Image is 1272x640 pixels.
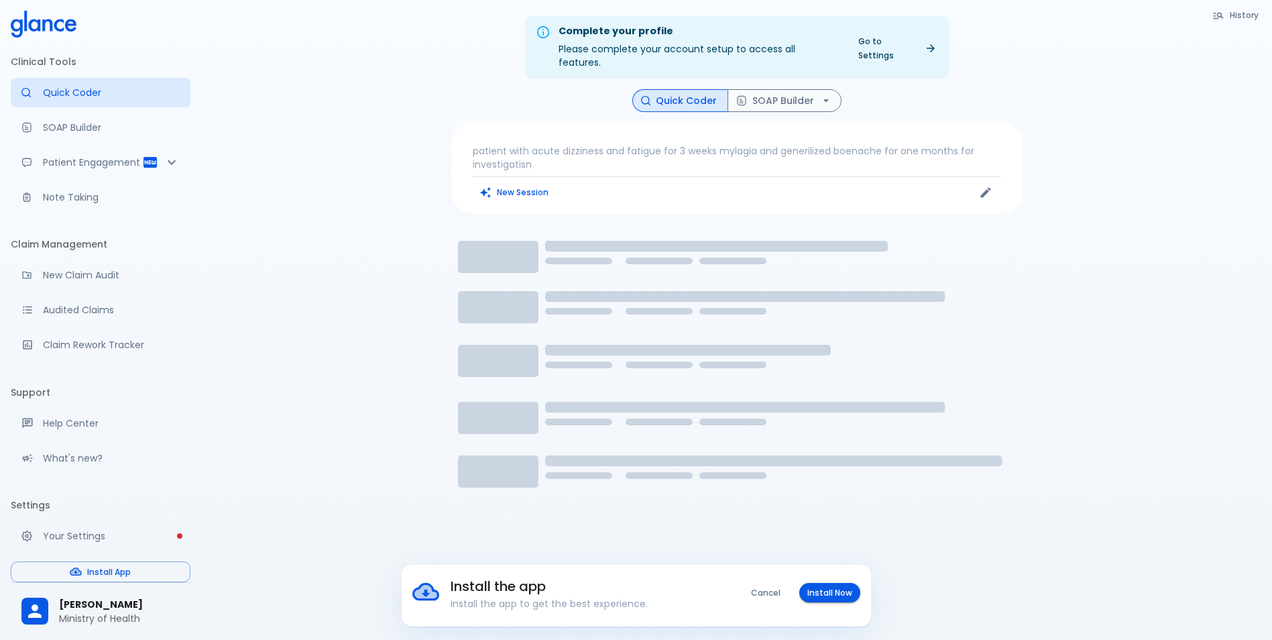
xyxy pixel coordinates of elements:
[11,562,190,582] button: Install App
[11,330,190,360] a: Monitor progress of claim corrections
[11,489,190,521] li: Settings
[11,182,190,212] a: Advanced note-taking
[43,451,180,465] p: What's new?
[976,182,996,203] button: Edit
[559,20,840,74] div: Please complete your account setup to access all features.
[43,86,180,99] p: Quick Coder
[43,268,180,282] p: New Claim Audit
[473,144,1001,171] p: patient with acute dizziness and fatigue for 3 weeks mylagia and generilized boenache for one mon...
[850,32,943,65] a: Go to Settings
[11,228,190,260] li: Claim Management
[11,521,190,551] a: Please complete account setup
[11,376,190,409] li: Support
[43,121,180,134] p: SOAP Builder
[11,113,190,142] a: Docugen: Compose a clinical documentation in seconds
[11,295,190,325] a: View audited claims
[1206,5,1267,25] button: History
[59,612,180,625] p: Ministry of Health
[43,156,142,169] p: Patient Engagement
[43,529,180,543] p: Your Settings
[43,338,180,352] p: Claim Rework Tracker
[11,148,190,177] div: Patient Reports & Referrals
[451,597,707,610] p: Install the app to get the best experience.
[451,576,707,597] h6: Install the app
[728,89,842,113] button: SOAP Builder
[59,598,180,612] span: [PERSON_NAME]
[43,303,180,317] p: Audited Claims
[473,182,557,202] button: Clears all inputs and results.
[11,78,190,107] a: Moramiz: Find ICD10AM codes instantly
[11,588,190,635] div: [PERSON_NAME]Ministry of Health
[11,46,190,78] li: Clinical Tools
[632,89,728,113] button: Quick Coder
[559,24,840,39] div: Complete your profile
[11,409,190,438] a: Get help from our support team
[11,260,190,290] a: Audit a new claim
[43,417,180,430] p: Help Center
[799,583,860,602] button: Install Now
[743,583,789,602] button: Cancel
[11,443,190,473] div: Recent updates and feature releases
[43,191,180,204] p: Note Taking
